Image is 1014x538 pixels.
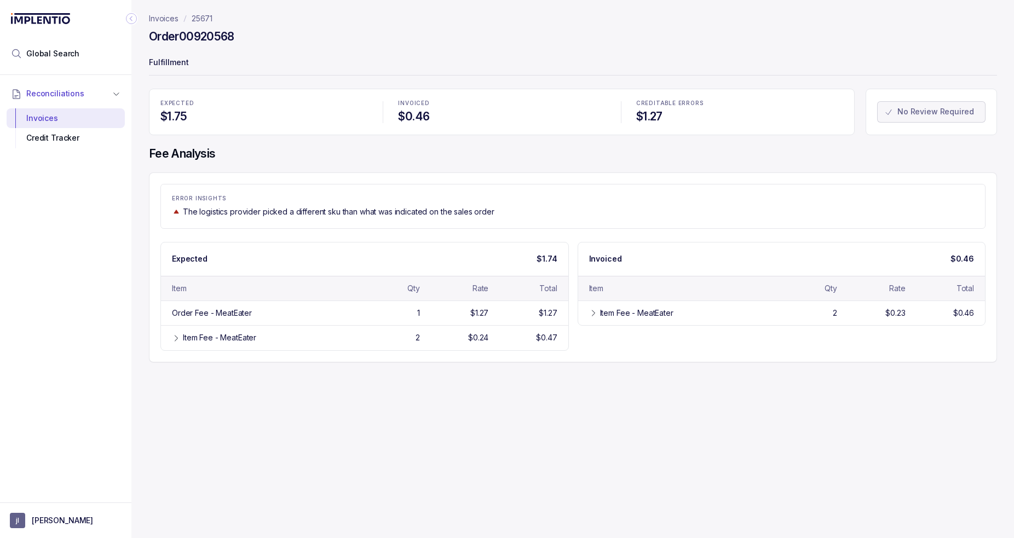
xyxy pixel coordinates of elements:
a: 25671 [192,13,212,24]
span: User initials [10,513,25,528]
p: The logistics provider picked a different sku than what was indicated on the sales order [183,206,494,217]
div: Qty [407,283,420,294]
div: 2 [416,332,420,343]
button: User initials[PERSON_NAME] [10,513,122,528]
div: $0.46 [953,308,974,319]
p: $0.46 [950,253,974,264]
div: Item [589,283,603,294]
div: $0.47 [536,332,557,343]
a: Invoices [149,13,178,24]
span: Reconciliations [26,88,84,99]
div: Credit Tracker [15,128,116,148]
h4: Order 00920568 [149,29,234,44]
div: Order Fee - MeatEater [172,308,252,319]
p: EXPECTED [160,100,367,107]
div: $1.27 [470,308,488,319]
div: Qty [825,283,837,294]
button: Reconciliations [7,82,125,106]
div: Total [957,283,974,294]
p: Fulfillment [149,53,997,74]
div: 1 [417,308,420,319]
div: $1.27 [539,308,557,319]
p: INVOICED [398,100,605,107]
div: 2 [833,308,837,319]
p: ERROR INSIGHTS [172,195,974,202]
p: $1.74 [537,253,557,264]
div: $0.24 [468,332,488,343]
div: Invoices [15,108,116,128]
p: No Review Required [897,106,973,117]
div: $0.23 [885,308,905,319]
div: Reconciliations [7,106,125,151]
div: Item Fee - MeatEater [600,308,673,319]
p: Invoiced [589,253,622,264]
div: Total [539,283,557,294]
img: trend image [172,207,181,216]
h4: $1.27 [636,109,843,124]
h4: Fee Analysis [149,146,997,161]
div: Item [172,283,186,294]
div: Rate [473,283,488,294]
h4: $0.46 [398,109,605,124]
p: [PERSON_NAME] [32,515,93,526]
div: Rate [889,283,905,294]
h4: $1.75 [160,109,367,124]
p: Expected [172,253,208,264]
span: Global Search [26,48,79,59]
div: Collapse Icon [125,12,138,25]
div: Item Fee - MeatEater [183,332,256,343]
nav: breadcrumb [149,13,212,24]
p: CREDITABLE ERRORS [636,100,843,107]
